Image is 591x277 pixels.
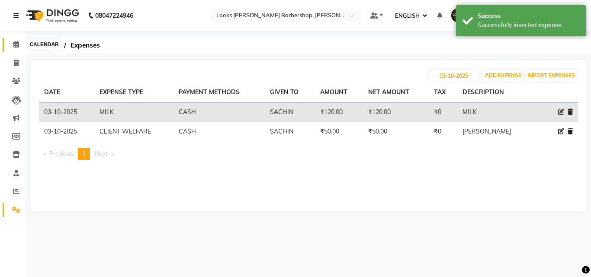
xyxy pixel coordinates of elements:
[451,8,466,23] img: Looks Karol Bagh Barbershop
[478,21,579,30] div: Successfully inserted expense.
[173,122,265,141] td: CASH
[39,83,94,102] th: DATE
[315,102,363,122] td: ₹120.00
[315,83,363,102] th: AMOUNT
[315,122,363,141] td: ₹50.00
[173,102,265,122] td: CASH
[457,83,533,102] th: DESCRIPTION
[22,3,81,28] img: logo
[39,122,94,141] td: 03-10-2025
[429,122,457,141] td: ₹0
[27,39,61,50] div: CALENDAR
[66,38,104,53] span: Expenses
[39,148,578,160] nav: Pagination
[429,70,479,82] input: PLACEHOLDER.DATE
[363,102,429,122] td: ₹120.00
[363,122,429,141] td: ₹50.00
[429,83,457,102] th: TAX
[94,102,173,122] td: MILK
[483,70,524,82] button: ADD EXPENSE
[94,83,173,102] th: EXPENSE TYPE
[429,102,457,122] td: ₹0
[457,102,533,122] td: MILK
[265,102,315,122] td: SACHIN
[82,150,86,158] span: 1
[525,70,577,82] button: IMPORT EXPENSES
[173,83,265,102] th: PAYMENT METHODS
[265,83,315,102] th: GIVEN TO
[363,83,429,102] th: NET AMOUNT
[95,150,108,158] span: Next
[49,150,73,158] span: Previous
[94,122,173,141] td: CLIENT WELFARE
[95,3,133,28] b: 08047224946
[478,12,579,21] div: Success
[265,122,315,141] td: SACHIN
[39,102,94,122] td: 03-10-2025
[457,122,533,141] td: [PERSON_NAME]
